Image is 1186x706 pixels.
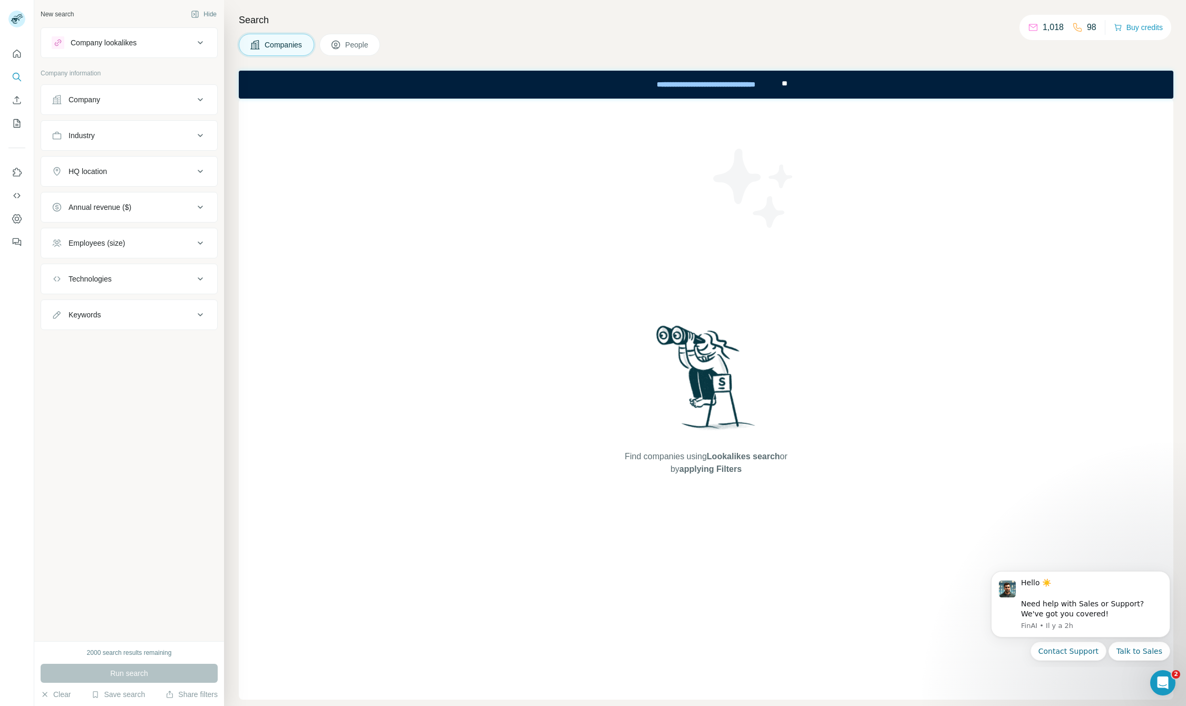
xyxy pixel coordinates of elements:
button: My lists [8,114,25,133]
button: Hide [183,6,224,22]
span: Companies [265,40,303,50]
iframe: Intercom live chat [1150,670,1175,695]
button: Quick start [8,44,25,63]
button: Industry [41,123,217,148]
button: Technologies [41,266,217,292]
span: People [345,40,370,50]
button: Buy credits [1114,20,1163,35]
div: New search [41,9,74,19]
p: 98 [1087,21,1096,34]
div: 2000 search results remaining [87,648,172,657]
h4: Search [239,13,1173,27]
button: Employees (size) [41,230,217,256]
div: Keywords [69,310,101,320]
p: Company information [41,69,218,78]
button: Search [8,67,25,86]
button: Company lookalikes [41,30,217,55]
button: Use Surfe API [8,186,25,205]
span: Find companies using or by [621,450,790,476]
button: HQ location [41,159,217,184]
button: Keywords [41,302,217,327]
div: Annual revenue ($) [69,202,131,212]
iframe: Intercom notifications message [975,562,1186,667]
button: Use Surfe on LinkedIn [8,163,25,182]
img: Surfe Illustration - Woman searching with binoculars [652,323,761,440]
div: Employees (size) [69,238,125,248]
span: 2 [1172,670,1180,679]
div: Company [69,94,100,105]
p: 1,018 [1043,21,1064,34]
button: Company [41,87,217,112]
span: Lookalikes search [707,452,780,461]
button: Enrich CSV [8,91,25,110]
button: Clear [41,689,71,700]
iframe: Banner [239,71,1173,99]
button: Feedback [8,233,25,252]
button: Save search [91,689,145,700]
div: Industry [69,130,95,141]
div: Company lookalikes [71,37,137,48]
img: Surfe Illustration - Stars [706,141,801,236]
button: Annual revenue ($) [41,195,217,220]
button: Dashboard [8,209,25,228]
button: Share filters [166,689,218,700]
span: applying Filters [679,465,742,473]
div: Technologies [69,274,112,284]
div: HQ location [69,166,107,177]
